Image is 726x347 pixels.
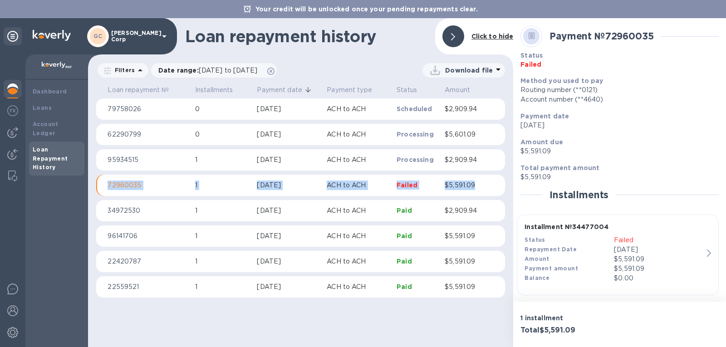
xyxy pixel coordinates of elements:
[111,30,157,43] p: [PERSON_NAME] Corp
[195,155,250,165] p: 1
[255,5,478,13] b: Your credit will be unlocked once your pending repayments clear.
[520,147,719,156] p: $5,591.09
[108,206,188,215] p: 34972530
[93,33,103,39] b: GC
[445,155,486,165] p: $2,909.94
[397,85,417,95] p: Status
[397,282,437,291] p: Paid
[614,235,703,245] p: Failed
[33,104,52,111] b: Loans
[108,85,169,95] p: Loan repayment №
[195,85,233,95] p: Installments
[525,274,549,281] b: Balance
[471,33,514,40] b: Click to hide
[445,104,486,114] p: $2,909.94
[195,257,250,266] p: 1
[517,215,719,295] button: Installment №34477004StatusFailedRepayment Date[DATE]Amount$5,591.09Payment amount$5,591.09Balanc...
[185,27,428,46] h1: Loan repayment history
[525,246,577,253] b: Repayment Date
[614,274,703,283] p: $0.00
[108,104,188,114] p: 79758026
[520,138,563,146] b: Amount due
[520,85,719,95] div: Routing number (**0121)
[108,257,188,266] p: 22420787
[108,231,188,241] p: 96141706
[525,223,608,230] b: Installment № 34477004
[445,85,482,95] span: Amount
[520,172,719,182] p: $5,591.09
[445,181,486,190] p: $5,591.09
[520,77,603,84] b: Method you used to pay
[445,66,493,75] p: Download file
[327,155,389,165] p: ACH to ACH
[520,60,719,69] p: Failed
[257,231,319,241] div: [DATE]
[257,155,319,165] div: [DATE]
[327,85,372,95] p: Payment type
[520,95,719,104] div: Account number (**4640)
[397,257,437,266] p: Paid
[257,181,319,190] div: [DATE]
[397,155,437,164] p: Processing
[525,265,578,272] b: Payment amount
[520,52,543,59] b: Status
[111,66,135,74] p: Filters
[327,181,389,190] p: ACH to ACH
[549,30,653,42] b: Payment № 72960035
[445,130,486,139] p: $5,601.09
[397,206,437,215] p: Paid
[327,257,389,266] p: ACH to ACH
[614,264,703,274] p: $5,591.09
[445,282,486,292] p: $5,591.09
[33,121,59,137] b: Account Ledger
[257,257,319,266] div: [DATE]
[33,146,68,171] b: Loan Repayment History
[151,63,277,78] div: Date range:[DATE] to [DATE]
[525,255,549,262] b: Amount
[257,130,319,139] div: [DATE]
[195,85,245,95] span: Installments
[195,104,250,114] p: 0
[520,313,616,323] p: 1 installment
[445,231,486,241] p: $5,591.09
[4,27,22,45] div: Unpin categories
[520,112,569,120] b: Payment date
[33,88,67,95] b: Dashboard
[257,206,319,215] div: [DATE]
[549,189,608,200] h2: Installments
[327,282,389,292] p: ACH to ACH
[108,85,181,95] span: Loan repayment №
[195,181,250,190] p: 1
[257,104,319,114] div: [DATE]
[397,181,437,190] p: Failed
[327,85,384,95] span: Payment type
[327,130,389,139] p: ACH to ACH
[397,104,437,113] p: Scheduled
[445,257,486,266] p: $5,591.09
[108,130,188,139] p: 62290799
[195,231,250,241] p: 1
[158,66,262,75] p: Date range :
[327,104,389,114] p: ACH to ACH
[397,130,437,139] p: Processing
[199,67,257,74] span: [DATE] to [DATE]
[445,85,470,95] p: Amount
[257,282,319,292] div: [DATE]
[108,181,188,190] p: 72960035
[195,130,250,139] p: 0
[520,164,599,171] b: Total payment amount
[108,155,188,165] p: 95934515
[327,231,389,241] p: ACH to ACH
[7,105,18,116] img: Foreign exchange
[195,282,250,292] p: 1
[520,121,719,130] p: [DATE]
[614,245,703,254] p: [DATE]
[445,206,486,215] p: $2,909.94
[195,206,250,215] p: 1
[108,282,188,292] p: 22559521
[614,254,703,264] div: $5,591.09
[520,326,616,335] h3: Total $5,591.09
[327,206,389,215] p: ACH to ACH
[257,85,302,95] p: Payment date
[397,231,437,240] p: Paid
